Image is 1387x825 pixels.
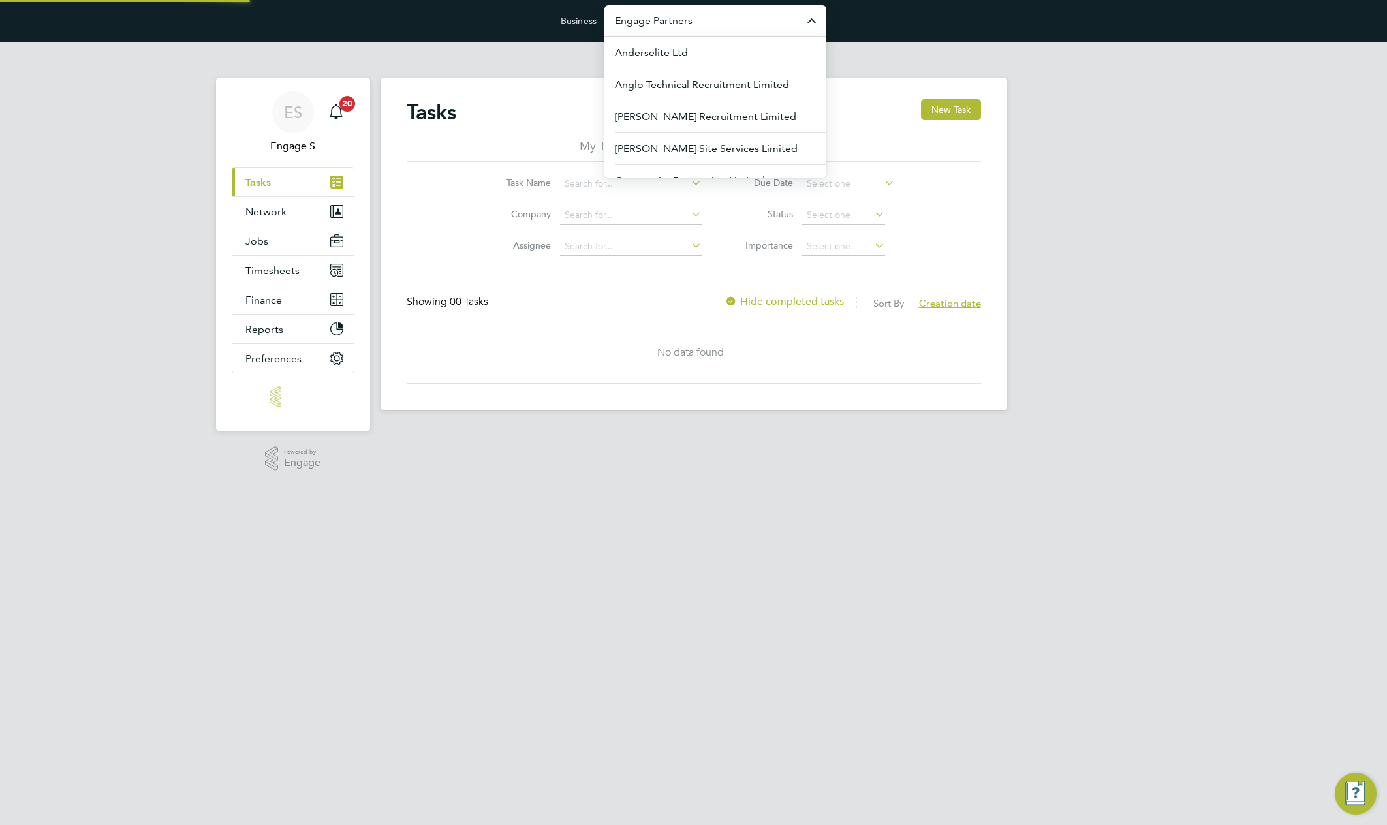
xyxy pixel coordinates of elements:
[802,175,895,193] input: Select one
[580,138,627,162] li: My Tasks
[615,141,798,157] span: [PERSON_NAME] Site Services Limited
[407,346,974,360] div: No data found
[245,323,283,335] span: Reports
[265,446,320,471] a: Powered byEngage
[323,91,349,133] a: 20
[232,386,354,407] a: Go to home page
[232,226,354,255] button: Jobs
[245,235,268,247] span: Jobs
[232,197,354,226] button: Network
[232,315,354,343] button: Reports
[216,78,370,431] nav: Main navigation
[615,173,765,189] span: Community Resourcing Limited
[232,138,354,154] span: Engage S
[734,177,793,189] label: Due Date
[1335,773,1377,815] button: Engage Resource Center
[615,77,789,93] span: Anglo Technical Recruitment Limited
[615,45,688,61] span: Anderselite Ltd
[492,240,551,251] label: Assignee
[802,206,885,225] input: Select one
[284,104,302,121] span: ES
[339,96,355,112] span: 20
[492,208,551,220] label: Company
[245,264,300,277] span: Timesheets
[245,294,282,306] span: Finance
[734,208,793,220] label: Status
[734,240,793,251] label: Importance
[270,386,317,407] img: engage-logo-retina.png
[561,15,597,27] label: Business
[921,99,981,120] button: New Task
[245,352,302,365] span: Preferences
[615,109,796,125] span: [PERSON_NAME] Recruitment Limited
[873,297,904,309] label: Sort By
[232,285,354,314] button: Finance
[232,168,354,196] a: Tasks
[802,238,885,256] input: Select one
[245,206,287,218] span: Network
[284,446,320,458] span: Powered by
[232,344,354,373] button: Preferences
[492,177,551,189] label: Task Name
[407,295,491,309] div: Showing
[725,295,844,308] label: Hide completed tasks
[407,99,456,125] h2: Tasks
[232,256,354,285] button: Timesheets
[284,458,320,469] span: Engage
[560,175,702,193] input: Search for...
[919,297,981,309] span: Creation date
[245,176,271,189] span: Tasks
[560,206,702,225] input: Search for...
[232,91,354,154] a: ESEngage S
[560,238,702,256] input: Search for...
[450,295,488,308] span: 00 Tasks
